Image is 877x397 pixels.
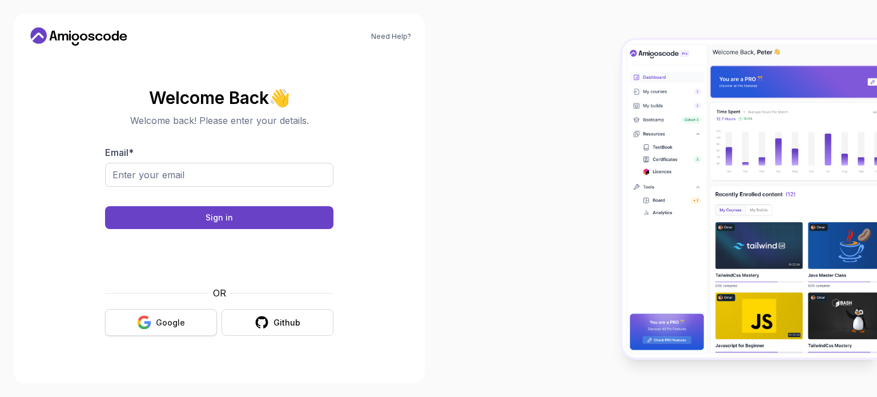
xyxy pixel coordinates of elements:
p: Welcome back! Please enter your details. [105,114,333,127]
button: Google [105,309,217,336]
h2: Welcome Back [105,89,333,107]
a: Need Help? [371,32,411,41]
input: Enter your email [105,163,333,187]
p: OR [213,286,226,300]
button: Github [222,309,333,336]
a: Home link [27,27,130,46]
button: Sign in [105,206,333,229]
label: Email * [105,147,134,158]
div: Sign in [206,212,233,223]
div: Google [156,317,185,328]
span: 👋 [269,89,290,107]
div: Github [273,317,300,328]
iframe: Widget containing checkbox for hCaptcha security challenge [133,236,305,279]
img: Amigoscode Dashboard [622,40,877,358]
